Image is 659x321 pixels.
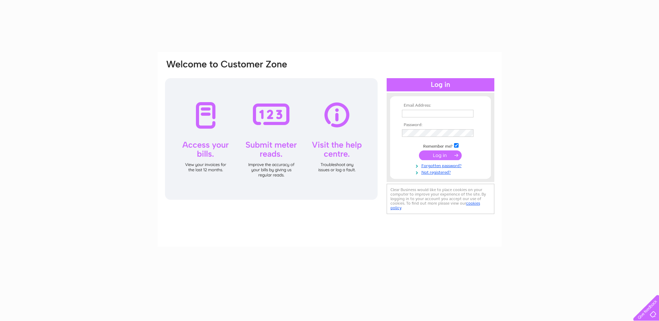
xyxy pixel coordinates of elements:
[402,110,473,117] input: Verified by Zero Phishing
[419,150,462,160] input: Submit
[402,168,481,175] a: Not registered?
[387,184,494,214] div: Clear Business would like to place cookies on your computer to improve your experience of the sit...
[400,142,481,149] td: Remember me?
[402,162,481,168] a: Forgotten password?
[400,123,481,127] th: Password:
[400,103,481,108] th: Email Address:
[390,201,480,210] a: cookies policy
